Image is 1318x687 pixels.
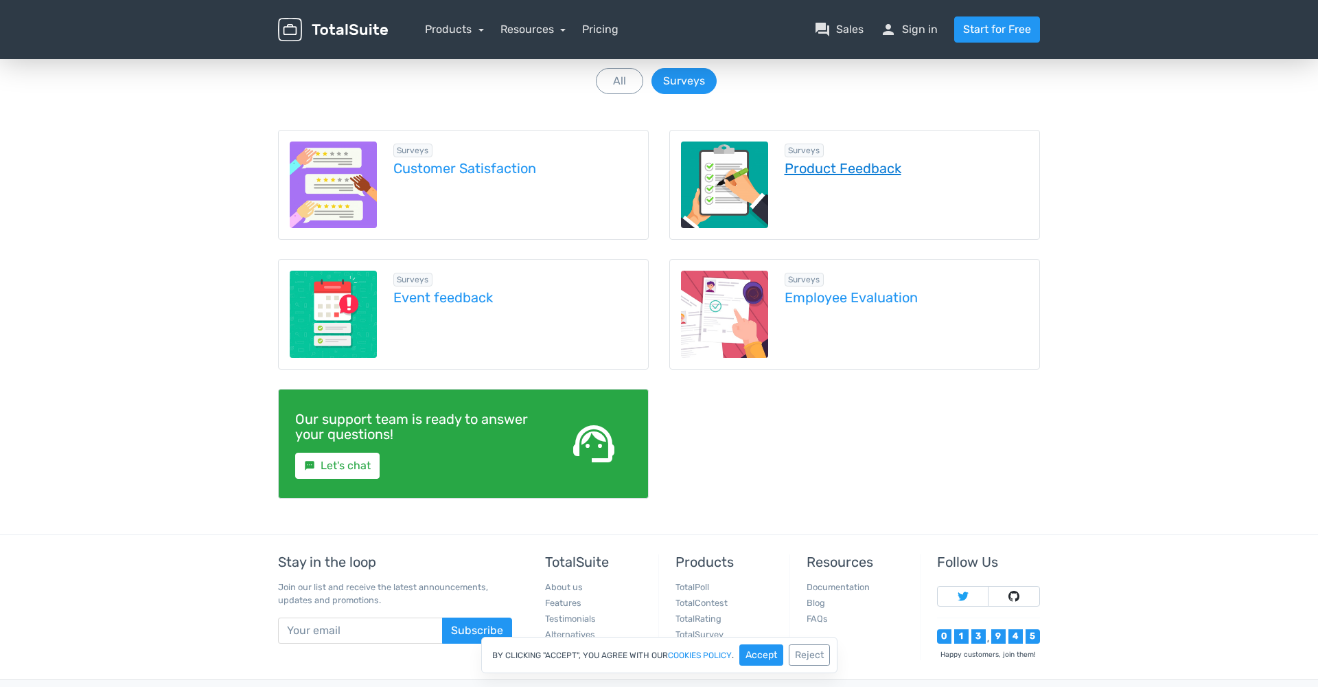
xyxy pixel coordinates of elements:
a: FAQs [807,613,828,624]
a: About us [545,582,583,592]
h5: Products [675,554,778,570]
a: cookies policy [668,651,732,660]
a: Products [425,23,484,36]
a: Event feedback [393,290,638,305]
a: Employee Evaluation [785,290,1029,305]
h5: Stay in the loop [278,554,512,570]
button: All [596,68,643,94]
small: sms [304,460,315,471]
a: question_answerSales [814,21,864,38]
span: question_answer [814,21,831,38]
div: By clicking "Accept", you agree with our . [481,637,837,673]
span: support_agent [569,419,618,469]
a: TotalSurvey [675,629,724,640]
span: Browse all in Surveys [393,144,433,157]
button: Surveys [651,68,717,94]
img: Follow TotalSuite on Github [1008,591,1019,602]
a: TotalContest [675,598,728,608]
a: Customer Satisfaction [393,161,638,176]
h5: Resources [807,554,910,570]
button: Accept [739,644,783,666]
div: 4 [1008,629,1023,644]
a: Alternatives [545,629,595,640]
div: 9 [991,629,1006,644]
h5: Follow Us [937,554,1040,570]
img: product-feedback-1.png [681,142,768,229]
img: employee-evaluation.png [681,271,768,358]
span: Browse all in Surveys [785,144,824,157]
a: Features [545,598,581,608]
img: TotalSuite for WordPress [278,18,388,42]
a: Product Feedback [785,161,1029,176]
h5: TotalSuite [545,554,648,570]
a: TotalRating [675,613,721,624]
a: Blog [807,598,825,608]
a: smsLet's chat [295,453,380,479]
span: Browse all in Surveys [785,273,824,286]
div: 3 [971,629,986,644]
a: Documentation [807,582,870,592]
a: Start for Free [954,16,1040,43]
div: 5 [1026,629,1040,644]
a: Testimonials [545,613,596,624]
a: Resources [500,23,566,36]
button: Subscribe [442,618,512,644]
a: TotalPoll [675,582,709,592]
div: 1 [954,629,969,644]
p: Join our list and receive the latest announcements, updates and promotions. [278,581,512,607]
img: event-feedback.png [290,271,377,358]
span: person [880,21,897,38]
a: Pricing [582,21,618,38]
input: Your email [278,618,443,644]
span: Browse all in Surveys [393,273,433,286]
a: personSign in [880,21,938,38]
button: Reject [789,644,830,666]
h4: Our support team is ready to answer your questions! [295,412,534,442]
div: , [986,635,991,644]
img: customer-satisfaction.png [290,142,377,229]
img: Follow TotalSuite on Twitter [958,591,969,602]
div: 0 [937,629,951,644]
